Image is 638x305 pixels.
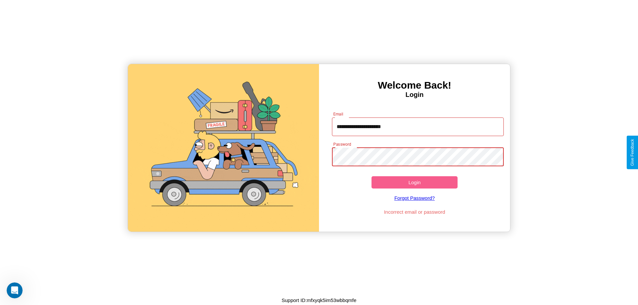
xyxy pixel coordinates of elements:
div: Give Feedback [630,139,635,166]
label: Password [333,141,351,147]
p: Support ID: mfxyqk5im53wbbqmfe [281,296,356,305]
h4: Login [319,91,510,99]
a: Forgot Password? [329,189,501,207]
label: Email [333,111,344,117]
p: Incorrect email or password [329,207,501,216]
iframe: Intercom live chat [7,282,23,298]
img: gif [128,64,319,232]
h3: Welcome Back! [319,80,510,91]
button: Login [372,176,458,189]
